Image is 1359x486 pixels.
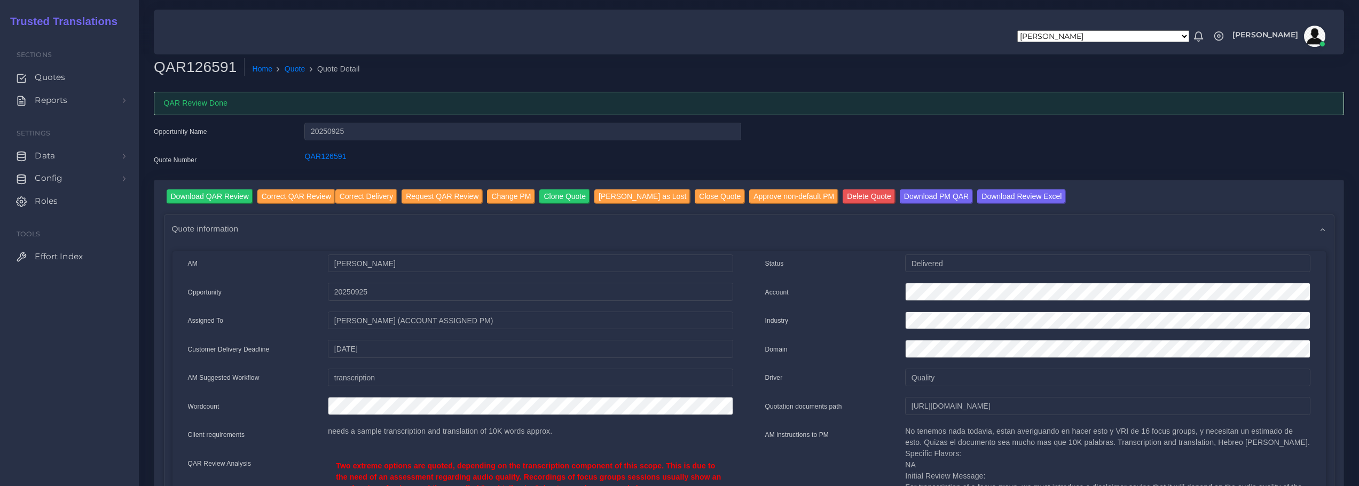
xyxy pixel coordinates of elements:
[285,63,305,75] a: Quote
[164,215,1334,242] div: Quote information
[3,15,117,28] h2: Trusted Translations
[188,345,270,354] label: Customer Delivery Deadline
[17,230,41,238] span: Tools
[154,58,245,76] h2: QAR126591
[695,189,745,204] input: Close Quote
[154,92,1344,115] div: QAR Review Done
[172,222,239,235] span: Quote information
[35,150,55,162] span: Data
[977,189,1066,204] input: Download Review Excel
[765,259,784,268] label: Status
[539,189,590,204] input: Clone Quote
[8,190,131,212] a: Roles
[843,189,895,204] input: Delete Quote
[252,63,272,75] a: Home
[35,251,83,262] span: Effort Index
[257,189,335,204] input: Correct QAR Review
[765,430,829,440] label: AM instructions to PM
[765,373,783,383] label: Driver
[188,459,252,468] label: QAR Review Analysis
[17,129,50,137] span: Settings
[188,288,222,297] label: Opportunity
[188,316,224,325] label: Assigned To
[17,51,52,59] span: Sections
[35,172,62,184] span: Config
[167,189,253,204] input: Download QAR Review
[335,189,397,204] input: Correct Delivery
[304,152,346,161] a: QAR126591
[8,89,131,111] a: Reports
[8,167,131,189] a: Config
[487,189,535,204] input: Change PM
[1227,26,1329,47] a: [PERSON_NAME]avatar
[8,145,131,167] a: Data
[594,189,690,204] input: [PERSON_NAME] as Lost
[1232,31,1298,38] span: [PERSON_NAME]
[765,345,788,354] label: Domain
[3,13,117,30] a: Trusted Translations
[900,189,973,204] input: Download PM QAR
[35,94,67,106] span: Reports
[328,312,733,330] input: pm
[1304,26,1325,47] img: avatar
[35,195,58,207] span: Roles
[8,245,131,268] a: Effort Index
[402,189,483,204] input: Request QAR Review
[305,63,360,75] li: Quote Detail
[154,155,197,165] label: Quote Number
[188,259,198,268] label: AM
[765,316,789,325] label: Industry
[749,189,838,204] input: Approve non-default PM
[765,402,842,411] label: Quotation documents path
[8,66,131,89] a: Quotes
[35,71,65,83] span: Quotes
[188,373,260,383] label: AM Suggested Workflow
[188,402,219,411] label: Wordcount
[328,426,733,437] p: needs a sample transcription and translation of 10K words approx.
[154,127,207,137] label: Opportunity Name
[765,288,789,297] label: Account
[188,430,245,440] label: Client requirements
